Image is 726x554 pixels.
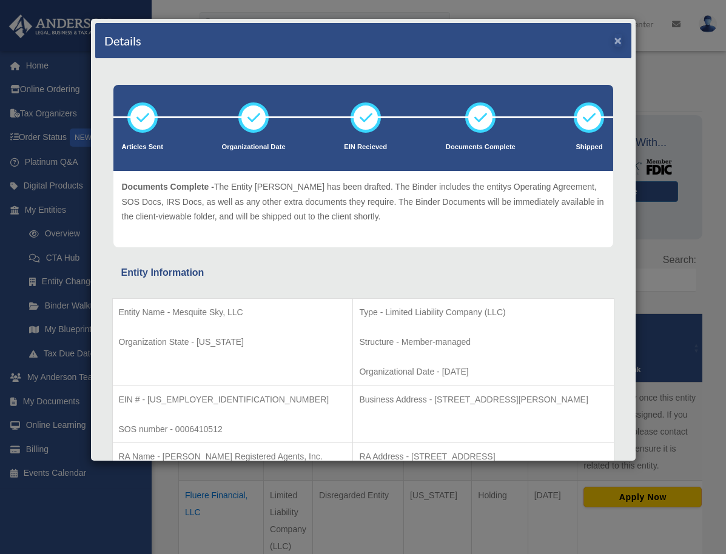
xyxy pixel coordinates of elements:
p: SOS number - 0006410512 [119,422,347,437]
div: Entity Information [121,264,605,281]
p: Organizational Date - [DATE] [359,364,607,379]
p: Type - Limited Liability Company (LLC) [359,305,607,320]
p: The Entity [PERSON_NAME] has been drafted. The Binder includes the entitys Operating Agreement, S... [122,179,605,224]
p: EIN Recieved [344,141,387,153]
p: Structure - Member-managed [359,335,607,350]
p: Documents Complete [446,141,516,153]
p: RA Name - [PERSON_NAME] Registered Agents, Inc. [119,449,347,464]
span: Documents Complete - [122,182,214,192]
p: Shipped [574,141,604,153]
h4: Details [104,32,141,49]
p: Articles Sent [122,141,163,153]
p: EIN # - [US_EMPLOYER_IDENTIFICATION_NUMBER] [119,392,347,407]
p: Organizational Date [222,141,286,153]
p: Business Address - [STREET_ADDRESS][PERSON_NAME] [359,392,607,407]
p: Entity Name - Mesquite Sky, LLC [119,305,347,320]
button: × [614,34,622,47]
p: Organization State - [US_STATE] [119,335,347,350]
p: RA Address - [STREET_ADDRESS] [359,449,607,464]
